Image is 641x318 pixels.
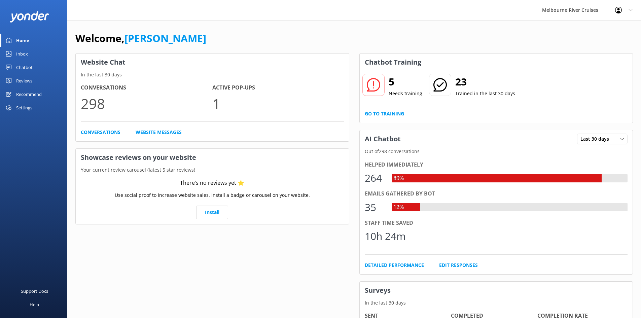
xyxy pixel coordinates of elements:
[16,101,32,114] div: Settings
[392,174,405,183] div: 89%
[16,74,32,87] div: Reviews
[392,203,405,212] div: 12%
[76,166,349,174] p: Your current review carousel (latest 5 star reviews)
[115,191,310,199] p: Use social proof to increase website sales. Install a badge or carousel on your website.
[365,228,406,244] div: 10h 24m
[439,261,478,269] a: Edit Responses
[10,11,49,22] img: yonder-white-logo.png
[21,284,48,298] div: Support Docs
[360,148,633,155] p: Out of 298 conversations
[16,61,33,74] div: Chatbot
[455,74,515,90] h2: 23
[81,129,120,136] a: Conversations
[365,199,385,215] div: 35
[389,74,422,90] h2: 5
[16,47,28,61] div: Inbox
[360,299,633,307] p: In the last 30 days
[389,90,422,97] p: Needs training
[81,83,212,92] h4: Conversations
[76,71,349,78] p: In the last 30 days
[365,161,628,169] div: Helped immediately
[30,298,39,311] div: Help
[16,87,42,101] div: Recommend
[212,83,344,92] h4: Active Pop-ups
[365,110,404,117] a: Go to Training
[365,261,424,269] a: Detailed Performance
[180,179,244,187] div: There’s no reviews yet ⭐
[76,54,349,71] h3: Website Chat
[455,90,515,97] p: Trained in the last 30 days
[16,34,29,47] div: Home
[365,170,385,186] div: 264
[196,206,228,219] a: Install
[360,282,633,299] h3: Surveys
[76,149,349,166] h3: Showcase reviews on your website
[580,135,613,143] span: Last 30 days
[81,92,212,115] p: 298
[212,92,344,115] p: 1
[136,129,182,136] a: Website Messages
[124,31,206,45] a: [PERSON_NAME]
[360,54,426,71] h3: Chatbot Training
[365,189,628,198] div: Emails gathered by bot
[75,30,206,46] h1: Welcome,
[365,219,628,227] div: Staff time saved
[360,130,406,148] h3: AI Chatbot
